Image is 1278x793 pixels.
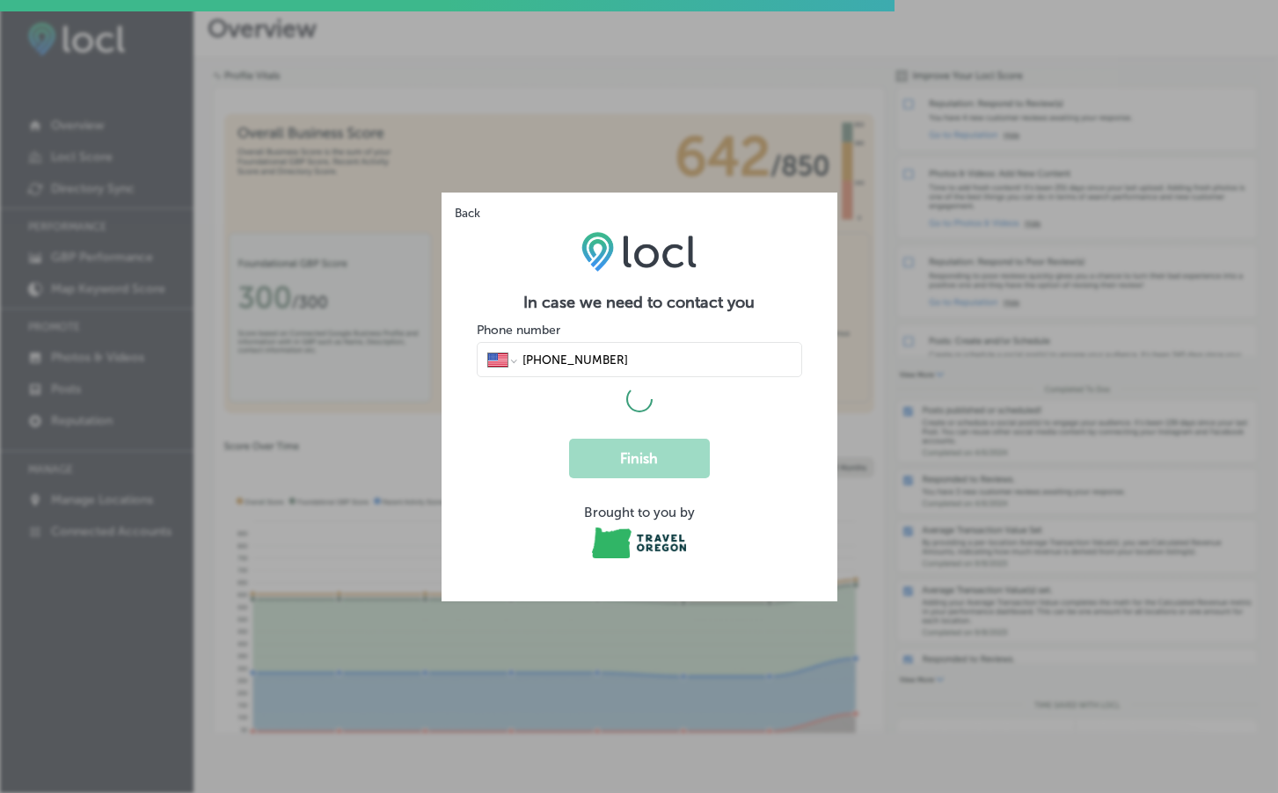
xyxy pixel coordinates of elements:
[569,439,710,478] button: Finish
[477,293,802,312] h2: In case we need to contact you
[477,323,560,338] label: Phone number
[592,527,686,558] img: Travel Oregon
[477,505,802,520] div: Brought to you by
[521,352,791,367] input: Phone number
[442,193,486,221] button: Back
[581,231,697,272] img: LOCL logo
